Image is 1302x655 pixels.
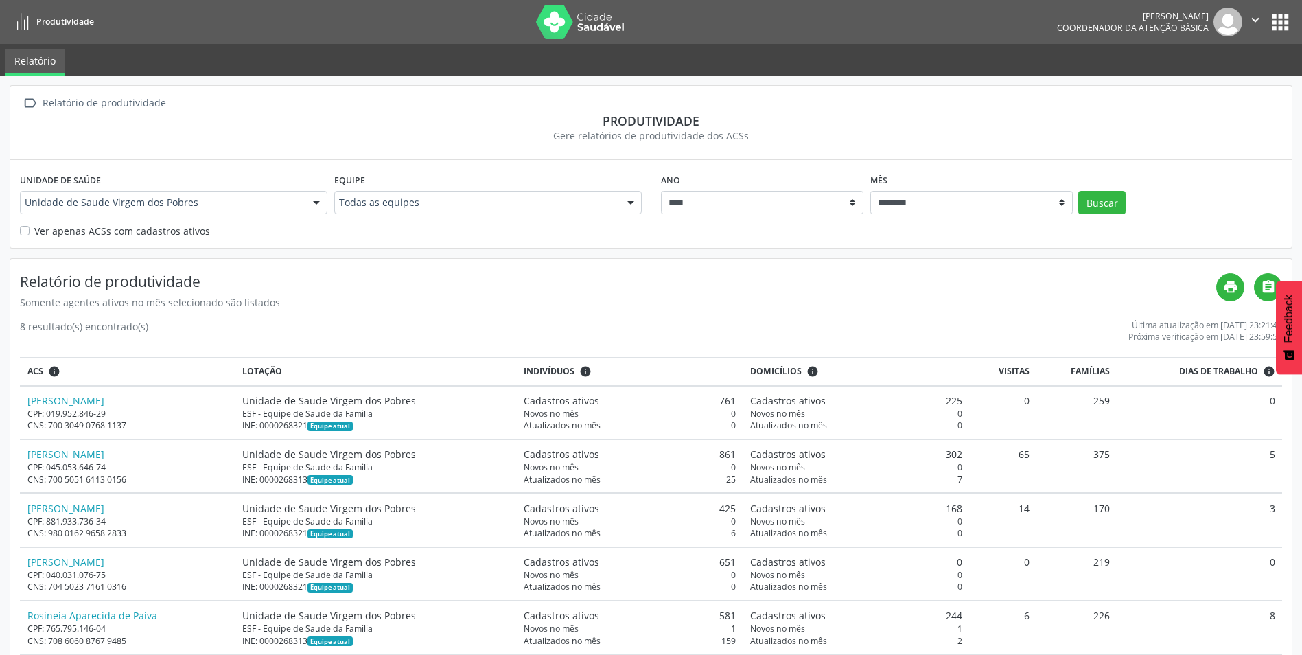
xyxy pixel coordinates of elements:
[750,527,827,539] span: Atualizados no mês
[1283,295,1295,343] span: Feedback
[750,527,962,539] div: 0
[1037,386,1117,439] td: 259
[750,569,805,581] span: Novos no mês
[10,10,94,33] a: Produtividade
[524,501,599,516] span: Cadastros ativos
[524,474,601,485] span: Atualizados no mês
[242,516,509,527] div: ESF - Equipe de Saude da Familia
[27,569,229,581] div: CPF: 040.031.076-75
[27,420,229,431] div: CNS: 700 3049 0768 1137
[27,623,229,634] div: CPF: 765.795.146-04
[524,420,736,431] div: 0
[750,474,827,485] span: Atualizados no mês
[1276,281,1302,374] button: Feedback - Mostrar pesquisa
[969,547,1037,601] td: 0
[27,461,229,473] div: CPF: 045.053.646-74
[524,527,601,539] span: Atualizados no mês
[1037,547,1117,601] td: 219
[524,365,574,378] span: Indivíduos
[1117,547,1282,601] td: 0
[1263,365,1275,378] i: Dias em que o(a) ACS fez pelo menos uma visita, ou ficha de cadastro individual ou cadastro domic...
[242,501,509,516] div: Unidade de Saude Virgem dos Pobres
[1254,273,1282,301] a: 
[969,439,1037,493] td: 65
[27,581,229,593] div: CNS: 704 5023 7161 0316
[20,93,40,113] i: 
[27,502,104,515] a: [PERSON_NAME]
[1117,601,1282,654] td: 8
[750,635,962,647] div: 2
[1117,493,1282,547] td: 3
[20,128,1282,143] div: Gere relatórios de produtividade dos ACSs
[524,393,599,408] span: Cadastros ativos
[750,420,962,431] div: 0
[1057,22,1209,34] span: Coordenador da Atenção Básica
[1037,358,1117,386] th: Famílias
[750,365,802,378] span: Domicílios
[524,393,736,408] div: 761
[1268,10,1292,34] button: apps
[1078,191,1126,214] button: Buscar
[969,601,1037,654] td: 6
[27,448,104,461] a: [PERSON_NAME]
[524,420,601,431] span: Atualizados no mês
[242,555,509,569] div: Unidade de Saude Virgem dos Pobres
[1117,386,1282,439] td: 0
[524,581,736,593] div: 0
[969,386,1037,439] td: 0
[524,569,736,581] div: 0
[307,636,352,646] span: Esta é a equipe atual deste Agente
[20,170,101,191] label: Unidade de saúde
[1128,331,1282,343] div: Próxima verificação em [DATE] 23:59:59
[235,358,516,386] th: Lotação
[524,623,736,634] div: 1
[750,608,962,623] div: 244
[524,608,599,623] span: Cadastros ativos
[40,93,168,113] div: Relatório de produtividade
[27,408,229,420] div: CPF: 019.952.846-29
[1223,279,1238,295] i: print
[242,608,509,623] div: Unidade de Saude Virgem dos Pobres
[1179,365,1258,378] span: Dias de trabalho
[36,16,94,27] span: Produtividade
[750,447,962,461] div: 302
[242,623,509,634] div: ESF - Equipe de Saude da Familia
[524,408,736,420] div: 0
[969,493,1037,547] td: 14
[1261,279,1276,295] i: 
[1037,601,1117,654] td: 226
[524,608,736,623] div: 581
[750,501,826,516] span: Cadastros ativos
[334,170,365,191] label: Equipe
[1248,12,1263,27] i: 
[242,393,509,408] div: Unidade de Saude Virgem dos Pobres
[750,555,826,569] span: Cadastros ativos
[524,527,736,539] div: 6
[27,365,43,378] span: ACS
[524,501,736,516] div: 425
[524,461,736,473] div: 0
[242,474,509,485] div: INE: 0000268313
[48,365,60,378] i: ACSs que estiveram vinculados a uma UBS neste período, mesmo sem produtividade.
[750,581,827,593] span: Atualizados no mês
[750,516,962,527] div: 0
[524,447,736,461] div: 861
[27,516,229,527] div: CPF: 881.933.736-34
[524,516,736,527] div: 0
[524,581,601,593] span: Atualizados no mês
[524,635,736,647] div: 159
[524,408,579,420] span: Novos no mês
[969,358,1037,386] th: Visitas
[307,529,352,539] span: Esta é a equipe atual deste Agente
[25,196,299,209] span: Unidade de Saude Virgem dos Pobres
[750,461,805,473] span: Novos no mês
[307,475,352,485] span: Esta é a equipe atual deste Agente
[750,516,805,527] span: Novos no mês
[1037,439,1117,493] td: 375
[27,527,229,539] div: CNS: 980 0162 9658 2833
[1128,319,1282,331] div: Última atualização em [DATE] 23:21:45
[20,295,1216,310] div: Somente agentes ativos no mês selecionado são listados
[1117,439,1282,493] td: 5
[20,113,1282,128] div: Produtividade
[524,516,579,527] span: Novos no mês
